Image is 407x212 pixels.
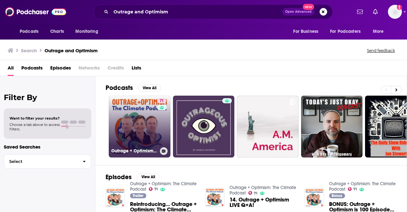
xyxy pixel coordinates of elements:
[45,48,98,54] h3: Outrage and Optimism
[254,192,257,195] span: 71
[79,63,100,76] span: Networks
[205,188,224,207] img: 14. Outrage + Optimism LIVE Q+A!
[365,48,397,53] button: Send feedback
[154,188,158,191] span: 71
[369,26,392,38] button: open menu
[285,10,312,13] span: Open Advanced
[46,26,68,38] a: Charts
[305,188,324,208] img: BONUS: Outrage + Optimism is 100 Episodes Strong! with Christiana, Tom and Paul
[293,27,318,36] span: For Business
[248,191,258,195] a: 71
[75,27,98,36] span: Monitoring
[132,63,141,76] a: Lists
[50,27,64,36] span: Charts
[111,7,282,17] input: Search podcasts, credits, & more...
[329,181,396,192] a: Outrage + Optimism: The Climate Podcast
[15,26,47,38] button: open menu
[106,173,132,181] h2: Episodes
[106,84,133,92] h2: Podcasts
[326,26,370,38] button: open menu
[397,5,402,10] svg: Add a profile image
[5,6,66,18] img: Podchaser - Follow, Share and Rate Podcasts
[370,6,380,17] a: Show notifications dropdown
[330,27,361,36] span: For Podcasters
[388,5,402,19] img: User Profile
[137,173,160,181] button: View All
[130,181,197,192] a: Outrage + Optimism: The Climate Podcast
[111,148,157,154] h3: Outrage + Optimism: The Climate Podcast
[4,159,78,164] span: Select
[149,187,158,191] a: 71
[10,116,60,121] span: Want to filter your results?
[388,5,402,19] span: Logged in as hannahnewlon
[157,98,166,103] a: 71
[106,84,161,92] a: PodcastsView All
[4,144,91,150] p: Saved Searches
[230,197,297,208] a: 14. Outrage + Optimism LIVE Q+A!
[353,188,357,191] span: 71
[4,93,91,102] h2: Filter By
[4,154,91,169] button: Select
[133,194,143,198] span: Trailer
[106,188,125,208] img: Reintroducing… Outrage + Optimism: The Climate Podcast
[21,63,43,76] a: Podcasts
[138,84,161,92] button: View All
[93,4,333,19] div: Search podcasts, credits, & more...
[20,27,38,36] span: Podcasts
[348,187,357,191] a: 71
[355,6,365,17] a: Show notifications dropdown
[230,185,296,196] a: Outrage + Optimism: The Climate Podcast
[21,48,37,54] h3: Search
[109,96,170,157] a: 71Outrage + Optimism: The Climate Podcast
[160,98,164,104] span: 71
[107,63,124,76] span: Credits
[332,194,342,198] span: Bonus
[388,5,402,19] button: Show profile menu
[303,4,314,10] span: New
[106,173,160,181] a: EpisodesView All
[50,63,71,76] a: Episodes
[373,27,384,36] span: More
[289,26,326,38] button: open menu
[10,122,60,131] span: Choose a tab above to access filters.
[71,26,106,38] button: open menu
[8,63,14,76] a: All
[282,8,314,16] button: Open AdvancedNew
